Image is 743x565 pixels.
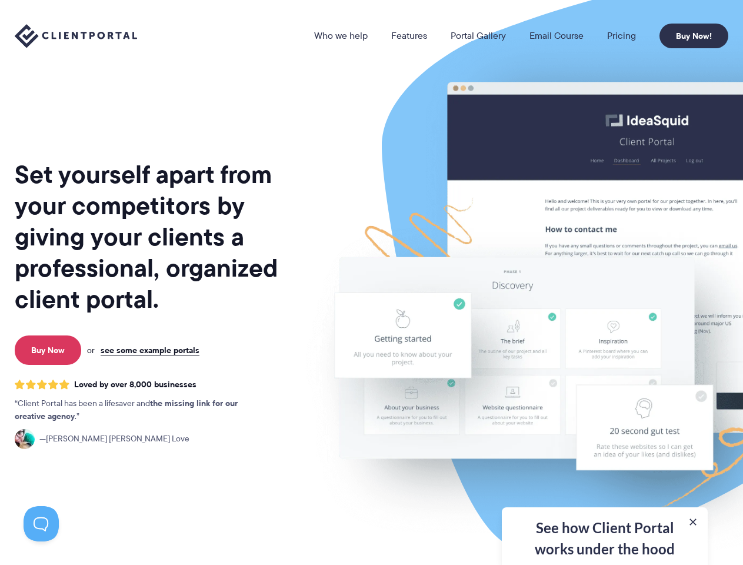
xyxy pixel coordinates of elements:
[451,31,506,41] a: Portal Gallery
[24,506,59,541] iframe: Toggle Customer Support
[15,159,300,315] h1: Set yourself apart from your competitors by giving your clients a professional, organized client ...
[391,31,427,41] a: Features
[74,380,196,390] span: Loved by over 8,000 businesses
[101,345,199,355] a: see some example portals
[659,24,728,48] a: Buy Now!
[15,335,81,365] a: Buy Now
[15,397,262,423] p: Client Portal has been a lifesaver and .
[314,31,368,41] a: Who we help
[15,397,238,423] strong: the missing link for our creative agency
[39,433,189,446] span: [PERSON_NAME] [PERSON_NAME] Love
[529,31,584,41] a: Email Course
[87,345,95,355] span: or
[607,31,636,41] a: Pricing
